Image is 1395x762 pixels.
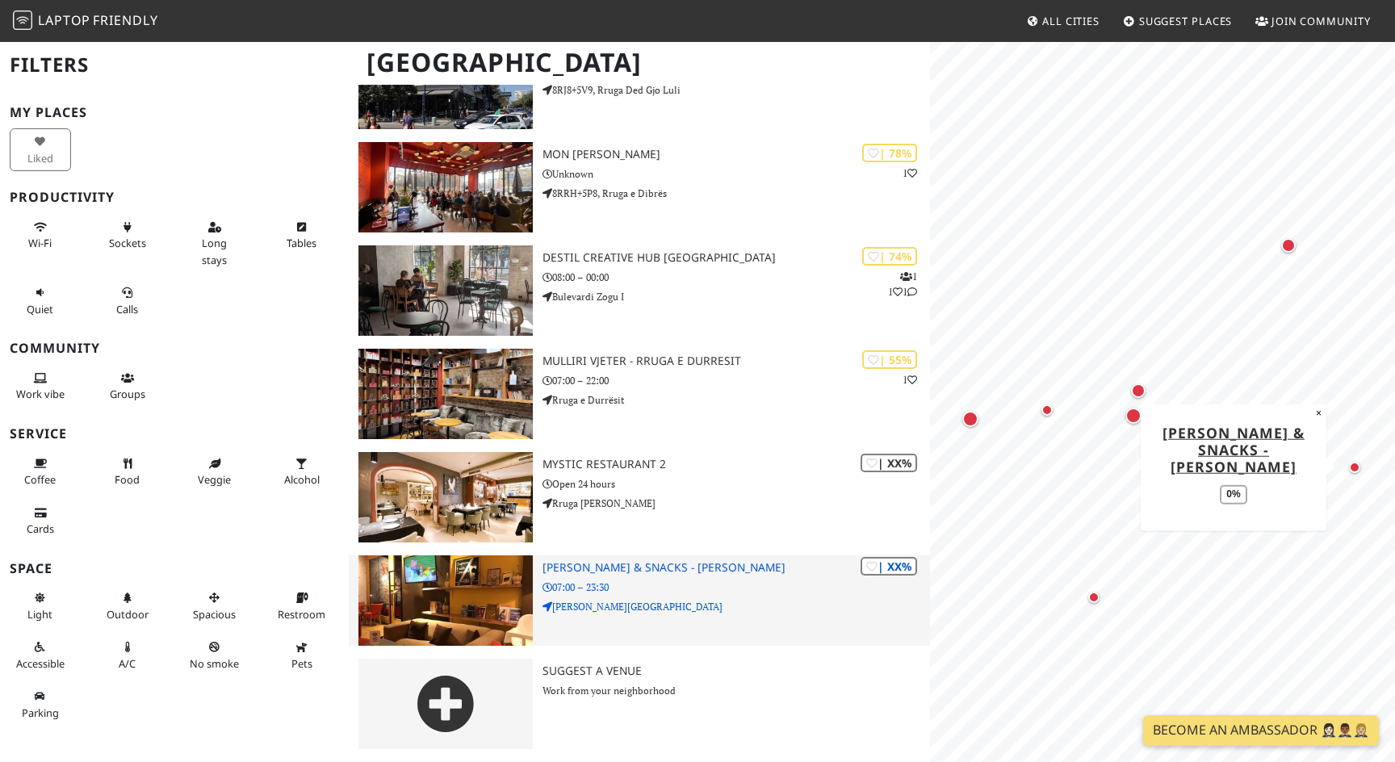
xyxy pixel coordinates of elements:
button: Coffee [10,450,71,493]
button: Veggie [184,450,245,493]
div: | 74% [862,247,917,266]
h3: Suggest a Venue [542,664,930,678]
a: Suggest Places [1116,6,1239,36]
button: Work vibe [10,365,71,408]
a: Mulliri Vjeter - Rruga e Durresit | 55% 1 Mulliri Vjeter - Rruga e Durresit 07:00 – 22:00 Rruga e... [349,349,930,439]
span: Long stays [202,236,227,266]
h3: Mulliri Vjeter - Rruga e Durresit [542,354,930,368]
span: All Cities [1042,14,1100,28]
img: LaptopFriendly [13,10,32,30]
a: Mystic Restaurant 2 | XX% Mystic Restaurant 2 Open 24 hours Rruga [PERSON_NAME] [349,452,930,542]
span: Stable Wi-Fi [28,236,52,250]
div: | 55% [862,350,917,369]
h1: [GEOGRAPHIC_DATA] [354,40,927,85]
span: Outdoor area [107,607,149,622]
span: Spacious [193,607,236,622]
img: Mon Cheri [358,142,533,232]
p: 07:00 – 23:30 [542,580,930,595]
h3: Mystic Restaurant 2 [542,458,930,471]
button: Accessible [10,634,71,676]
button: Food [97,450,158,493]
span: Work-friendly tables [287,236,316,250]
span: Restroom [278,607,325,622]
span: Quiet [27,302,53,316]
span: Veggie [198,472,231,487]
div: | XX% [861,454,917,472]
button: A/C [97,634,158,676]
button: Spacious [184,584,245,627]
h3: Productivity [10,190,339,205]
p: 1 1 1 [888,269,917,299]
div: Map marker [1345,458,1364,477]
h3: My Places [10,105,339,120]
span: Coffee [24,472,56,487]
img: gray-place-d2bdb4477600e061c01bd816cc0f2ef0cfcb1ca9e3ad78868dd16fb2af073a21.png [358,659,533,749]
h3: Space [10,561,339,576]
span: Smoke free [190,656,239,671]
span: Accessible [16,656,65,671]
div: Map marker [1128,380,1149,401]
img: Mulliri Vjeter - Rruga e Durresit [358,349,533,439]
span: Video/audio calls [116,302,138,316]
a: Join Community [1249,6,1377,36]
button: Calls [97,279,158,322]
button: Groups [97,365,158,408]
span: Parking [22,705,59,720]
span: Air conditioned [119,656,136,671]
h3: Service [10,426,339,442]
p: 07:00 – 22:00 [542,373,930,388]
div: | XX% [861,557,917,576]
span: Laptop [38,11,90,29]
p: 08:00 – 00:00 [542,270,930,285]
h2: Filters [10,40,339,90]
p: 1 [903,372,917,387]
h3: [PERSON_NAME] & Snacks - [PERSON_NAME] [542,561,930,575]
div: Map marker [1037,400,1057,420]
button: Pets [271,634,333,676]
h3: Mon [PERSON_NAME] [542,148,930,161]
span: Friendly [93,11,157,29]
button: Wi-Fi [10,214,71,257]
p: 1 [903,165,917,181]
a: Destil Creative Hub Tirana | 74% 111 Destil Creative Hub [GEOGRAPHIC_DATA] 08:00 – 00:00 Bulevard... [349,245,930,336]
span: Suggest Places [1139,14,1233,28]
button: Alcohol [271,450,333,493]
button: No smoke [184,634,245,676]
div: Map marker [1122,404,1145,427]
button: Sockets [97,214,158,257]
button: Parking [10,683,71,726]
div: Map marker [959,408,982,430]
span: Join Community [1271,14,1371,28]
p: Unknown [542,166,930,182]
span: Natural light [27,607,52,622]
span: Alcohol [284,472,320,487]
h3: Destil Creative Hub [GEOGRAPHIC_DATA] [542,251,930,265]
p: Rruga e Durrësit [542,392,930,408]
button: Close popup [1311,404,1326,421]
span: Pet friendly [291,656,312,671]
p: 8RRH+5P8, Rruga e Dibrës [542,186,930,201]
span: Credit cards [27,521,54,536]
button: Restroom [271,584,333,627]
button: Cards [10,500,71,542]
div: 0% [1220,485,1246,504]
p: Work from your neighborhood [542,683,930,698]
div: Map marker [1084,588,1104,607]
button: Tables [271,214,333,257]
h3: Community [10,341,339,356]
span: People working [16,387,65,401]
button: Long stays [184,214,245,273]
a: All Cities [1020,6,1106,36]
span: Food [115,472,140,487]
p: Open 24 hours [542,476,930,492]
div: | 78% [862,144,917,162]
span: Group tables [110,387,145,401]
button: Light [10,584,71,627]
a: Sophie Caffe & Snacks - Ali Demi | XX% [PERSON_NAME] & Snacks - [PERSON_NAME] 07:00 – 23:30 [PERS... [349,555,930,646]
a: [PERSON_NAME] & Snacks - [PERSON_NAME] [1162,422,1305,475]
button: Quiet [10,279,71,322]
a: LaptopFriendly LaptopFriendly [13,7,158,36]
a: Mon Cheri | 78% 1 Mon [PERSON_NAME] Unknown 8RRH+5P8, Rruga e Dibrës [349,142,930,232]
p: [PERSON_NAME][GEOGRAPHIC_DATA] [542,599,930,614]
div: Map marker [1278,235,1299,256]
